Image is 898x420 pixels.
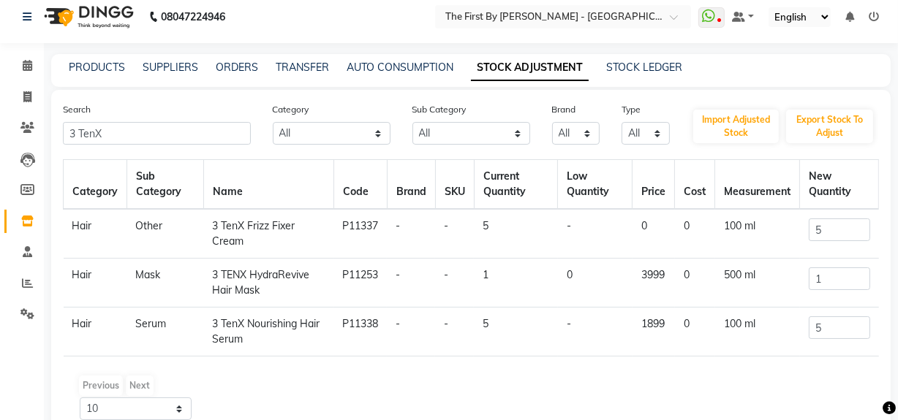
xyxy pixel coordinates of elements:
td: - [558,209,633,259]
td: 100 ml [715,308,800,356]
td: Hair [64,209,127,259]
td: 3 TenX Frizz Fixer Cream [203,209,333,259]
td: Mask [127,259,204,308]
th: Measurement [715,160,800,210]
td: 3 TenX Nourishing Hair Serum [203,308,333,356]
a: PRODUCTS [69,61,125,74]
th: SKU [435,160,474,210]
td: - [387,259,435,308]
a: TRANSFER [276,61,329,74]
td: P11253 [333,259,387,308]
td: 5 [474,209,558,259]
td: 3 TENX HydraRevive Hair Mask [203,259,333,308]
th: Category [64,160,127,210]
td: Other [127,209,204,259]
button: Import Adjusted Stock [693,110,779,143]
td: P11338 [333,308,387,356]
th: Price [633,160,675,210]
td: - [435,308,474,356]
td: 100 ml [715,209,800,259]
td: Hair [64,308,127,356]
td: - [435,209,474,259]
label: Category [273,103,309,116]
td: 1 [474,259,558,308]
td: Hair [64,259,127,308]
label: Type [622,103,641,116]
button: Export Stock To Adjust [786,110,873,143]
td: 0 [675,308,715,356]
td: 3999 [633,259,675,308]
td: 0 [558,259,633,308]
a: STOCK LEDGER [606,61,682,74]
a: STOCK ADJUSTMENT [471,55,589,81]
a: ORDERS [216,61,258,74]
td: 0 [633,209,675,259]
th: Sub Category [127,160,204,210]
a: AUTO CONSUMPTION [347,61,453,74]
td: 1899 [633,308,675,356]
td: 0 [675,259,715,308]
td: 0 [675,209,715,259]
td: Serum [127,308,204,356]
td: - [387,308,435,356]
label: Search [63,103,91,116]
td: - [558,308,633,356]
th: Current Quantity [474,160,558,210]
th: Code [333,160,387,210]
td: 500 ml [715,259,800,308]
td: - [435,259,474,308]
label: Sub Category [412,103,467,116]
input: Search Product [63,122,251,145]
th: Name [203,160,333,210]
th: Cost [675,160,715,210]
th: Low Quantity [558,160,633,210]
a: SUPPLIERS [143,61,198,74]
td: - [387,209,435,259]
th: Brand [387,160,435,210]
td: P11337 [333,209,387,259]
th: New Quantity [800,160,879,210]
td: 5 [474,308,558,356]
label: Brand [552,103,576,116]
